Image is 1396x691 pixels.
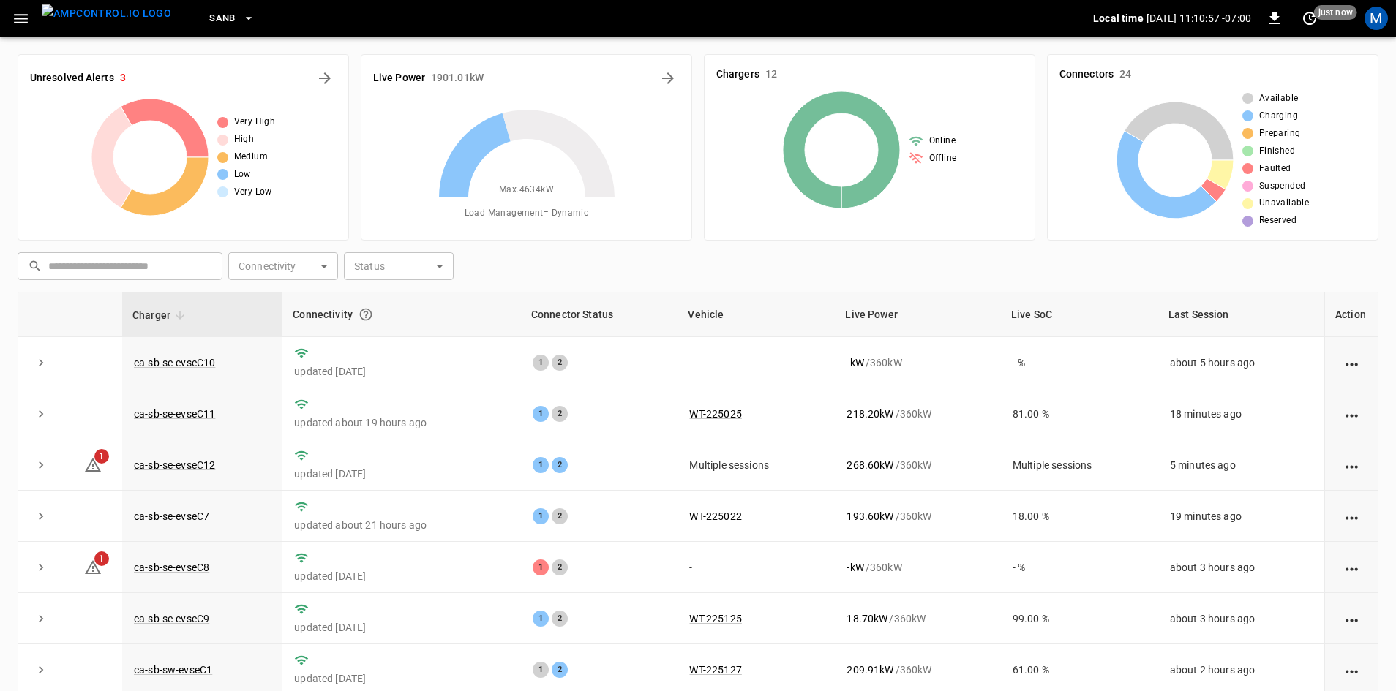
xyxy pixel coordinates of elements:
[929,151,957,166] span: Offline
[1001,388,1158,439] td: 81.00 %
[1158,439,1324,491] td: 5 minutes ago
[847,611,989,626] div: / 360 kW
[678,439,835,491] td: Multiple sessions
[678,337,835,388] td: -
[847,458,893,472] p: 268.60 kW
[552,662,568,678] div: 2
[293,301,511,328] div: Connectivity
[847,407,989,421] div: / 360 kW
[209,10,236,27] span: SanB
[294,518,509,532] p: updated about 21 hours ago
[1158,491,1324,542] td: 19 minutes ago
[1259,162,1291,176] span: Faulted
[533,508,549,524] div: 1
[294,569,509,584] p: updated [DATE]
[678,292,835,337] th: Vehicle
[1259,196,1309,211] span: Unavailable
[30,454,52,476] button: expand row
[30,70,114,86] h6: Unresolved Alerts
[552,611,568,627] div: 2
[134,613,209,624] a: ca-sb-se-evseC9
[656,67,680,90] button: Energy Overview
[294,620,509,635] p: updated [DATE]
[1298,7,1321,30] button: set refresh interval
[552,355,568,371] div: 2
[134,459,215,471] a: ca-sb-se-evseC12
[30,505,52,527] button: expand row
[1259,127,1301,141] span: Preparing
[132,306,189,324] span: Charger
[1093,11,1144,26] p: Local time
[30,659,52,681] button: expand row
[1158,593,1324,644] td: about 3 hours ago
[94,449,109,464] span: 1
[689,664,741,676] a: WT-225127
[30,556,52,578] button: expand row
[1158,337,1324,388] td: about 5 hours ago
[234,185,272,200] span: Very Low
[84,561,102,573] a: 1
[1259,214,1296,228] span: Reserved
[847,611,887,626] p: 18.70 kW
[1001,593,1158,644] td: 99.00 %
[234,167,251,182] span: Low
[847,560,863,575] p: - kW
[134,664,212,676] a: ca-sb-sw-evseC1
[847,355,989,370] div: / 360 kW
[1119,67,1131,83] h6: 24
[234,115,276,129] span: Very High
[765,67,777,83] h6: 12
[1324,292,1378,337] th: Action
[1158,388,1324,439] td: 18 minutes ago
[134,562,209,573] a: ca-sb-se-evseC8
[847,458,989,472] div: / 360 kW
[847,355,863,370] p: - kW
[313,67,337,90] button: All Alerts
[94,551,109,566] span: 1
[1158,542,1324,593] td: about 3 hours ago
[134,357,215,369] a: ca-sb-se-evseC10
[1343,509,1361,524] div: action cell options
[120,70,126,86] h6: 3
[42,4,171,23] img: ampcontrol.io logo
[1259,91,1299,106] span: Available
[1365,7,1388,30] div: profile-icon
[835,292,1001,337] th: Live Power
[294,364,509,379] p: updated [DATE]
[1147,11,1251,26] p: [DATE] 11:10:57 -07:00
[1343,611,1361,626] div: action cell options
[716,67,759,83] h6: Chargers
[533,662,549,678] div: 1
[234,132,255,147] span: High
[203,4,260,33] button: SanB
[373,70,425,86] h6: Live Power
[134,510,209,522] a: ca-sb-se-evseC7
[1001,491,1158,542] td: 18.00 %
[1059,67,1114,83] h6: Connectors
[1314,5,1357,20] span: just now
[30,608,52,630] button: expand row
[294,467,509,481] p: updated [DATE]
[847,560,989,575] div: / 360 kW
[1343,355,1361,370] div: action cell options
[1259,144,1295,159] span: Finished
[1001,292,1158,337] th: Live SoC
[678,542,835,593] td: -
[465,206,589,221] span: Load Management = Dynamic
[353,301,379,328] button: Connection between the charger and our software.
[552,508,568,524] div: 2
[30,403,52,425] button: expand row
[533,559,549,575] div: 1
[1343,407,1361,421] div: action cell options
[552,457,568,473] div: 2
[1158,292,1324,337] th: Last Session
[847,662,989,677] div: / 360 kW
[1343,560,1361,575] div: action cell options
[1259,109,1298,124] span: Charging
[134,408,215,420] a: ca-sb-se-evseC11
[1001,337,1158,388] td: - %
[689,510,741,522] a: WT-225022
[552,559,568,575] div: 2
[521,292,678,337] th: Connector Status
[234,150,268,165] span: Medium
